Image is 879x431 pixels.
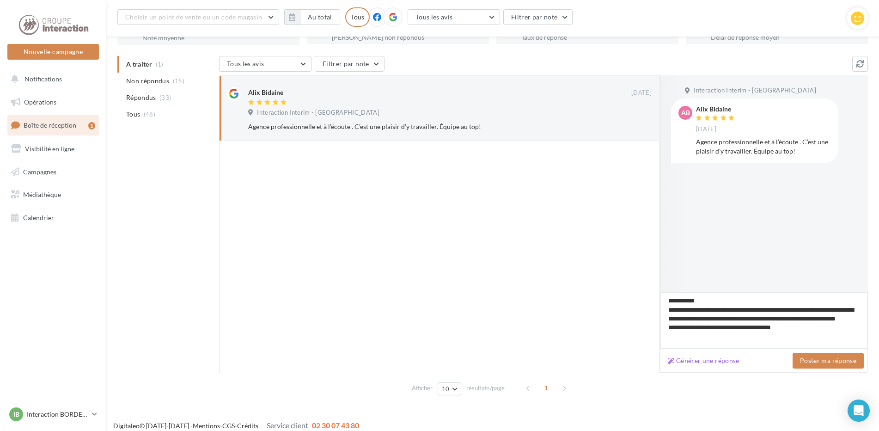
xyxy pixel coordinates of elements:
[503,9,573,25] button: Filtrer par note
[6,92,101,112] a: Opérations
[227,60,264,68] span: Tous les avis
[284,9,340,25] button: Au total
[267,421,308,430] span: Service client
[694,86,816,95] span: Interaction Interim - [GEOGRAPHIC_DATA]
[6,208,101,228] a: Calendrier
[237,422,258,430] a: Crédits
[6,162,101,182] a: Campagnes
[345,7,370,27] div: Tous
[222,422,235,430] a: CGS
[412,384,433,393] span: Afficher
[126,110,140,119] span: Tous
[848,400,870,422] div: Open Intercom Messenger
[408,9,500,25] button: Tous les avis
[173,77,184,85] span: (15)
[442,385,450,393] span: 10
[7,406,99,423] a: IB Interaction BORDEAUX
[539,381,554,395] span: 1
[415,13,453,21] span: Tous les avis
[6,185,101,204] a: Médiathèque
[6,115,101,135] a: Boîte de réception1
[696,125,716,134] span: [DATE]
[113,422,140,430] a: Digitaleo
[23,214,54,222] span: Calendrier
[257,109,379,117] span: Interaction Interim - [GEOGRAPHIC_DATA]
[681,108,690,117] span: AB
[125,13,262,21] span: Choisir un point de vente ou un code magasin
[23,167,56,175] span: Campagnes
[25,145,74,153] span: Visibilité en ligne
[24,98,56,106] span: Opérations
[13,410,19,419] span: IB
[88,122,95,129] div: 1
[24,121,76,129] span: Boîte de réception
[438,382,461,395] button: 10
[24,75,62,83] span: Notifications
[7,44,99,60] button: Nouvelle campagne
[113,422,359,430] span: © [DATE]-[DATE] - - -
[126,76,169,86] span: Non répondus
[696,137,831,156] div: Agence professionnelle et à l’écoute . C’est une plaisir d’y travailler. Équipe au top!
[664,355,743,366] button: Générer une réponse
[144,111,155,118] span: (48)
[248,88,283,97] div: Alix Bidaine
[631,89,652,97] span: [DATE]
[159,94,171,101] span: (33)
[248,122,592,131] div: Agence professionnelle et à l’écoute . C’est une plaisir d’y travailler. Équipe au top!
[315,56,385,72] button: Filtrer par note
[23,191,61,198] span: Médiathèque
[27,410,88,419] p: Interaction BORDEAUX
[126,93,156,102] span: Répondus
[193,422,220,430] a: Mentions
[696,106,737,112] div: Alix Bidaine
[312,421,359,430] span: 02 30 07 43 80
[219,56,311,72] button: Tous les avis
[6,69,97,89] button: Notifications
[117,9,279,25] button: Choisir un point de vente ou un code magasin
[6,139,101,159] a: Visibilité en ligne
[466,384,505,393] span: résultats/page
[300,9,340,25] button: Au total
[793,353,864,369] button: Poster ma réponse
